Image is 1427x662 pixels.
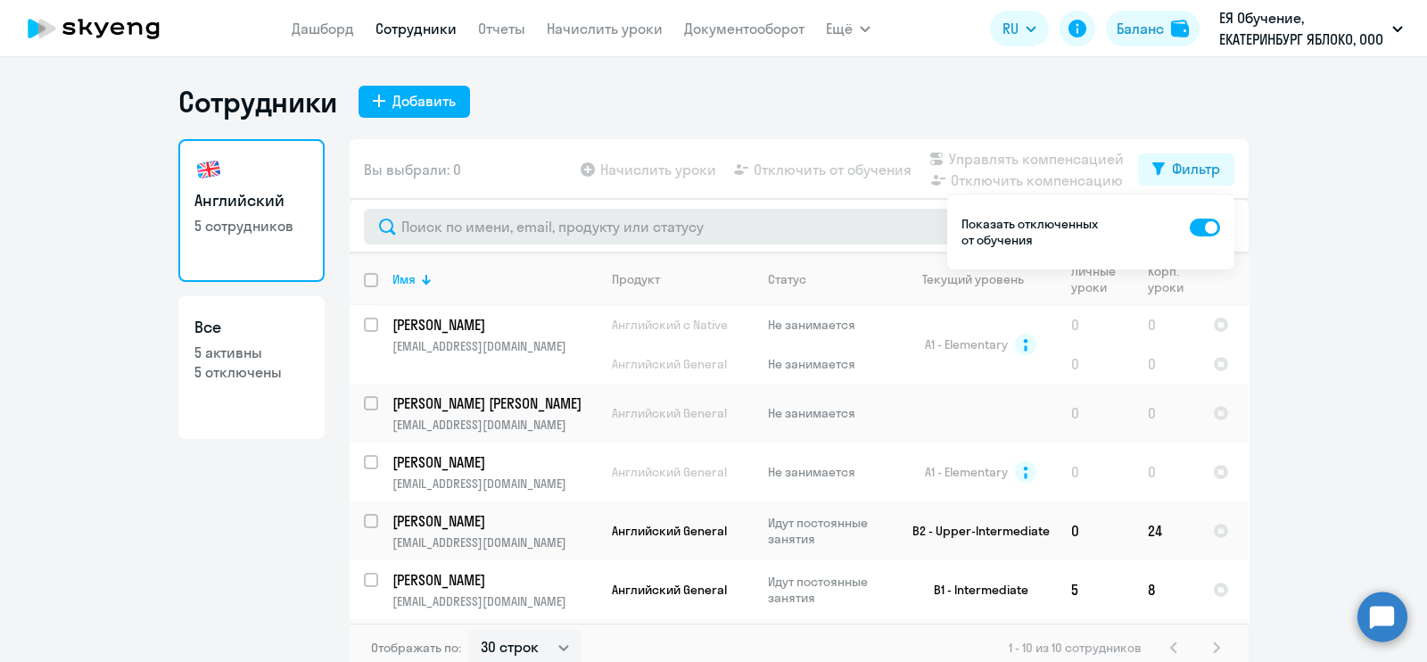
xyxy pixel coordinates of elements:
a: Начислить уроки [547,20,663,37]
p: ЕЯ Обучение, ЕКАТЕРИНБУРГ ЯБЛОКО, ООО [1219,7,1385,50]
button: ЕЯ Обучение, ЕКАТЕРИНБУРГ ЯБЛОКО, ООО [1210,7,1412,50]
p: [PERSON_NAME] [392,452,594,472]
p: Не занимается [768,356,890,372]
img: balance [1171,20,1189,37]
a: [PERSON_NAME] [392,570,597,590]
p: [PERSON_NAME] [392,570,594,590]
p: [PERSON_NAME] [PERSON_NAME] [392,393,594,413]
button: Ещё [826,11,870,46]
p: [EMAIL_ADDRESS][DOMAIN_NAME] [392,476,597,492]
img: english [194,155,223,184]
p: [EMAIL_ADDRESS][DOMAIN_NAME] [392,417,597,433]
span: Английский General [612,464,727,480]
a: Сотрудники [375,20,457,37]
h1: Сотрудники [178,84,337,120]
span: Английский с Native [612,317,728,333]
h3: Английский [194,189,309,212]
td: 0 [1057,305,1134,344]
button: RU [990,11,1049,46]
td: 0 [1057,344,1134,384]
td: 0 [1134,443,1199,501]
td: 24 [1134,501,1199,560]
a: [PERSON_NAME] [PERSON_NAME] [392,393,597,413]
div: Добавить [392,90,456,112]
div: Имя [392,271,597,287]
span: Английский General [612,523,727,539]
div: Личные уроки [1071,263,1133,295]
span: 1 - 10 из 10 сотрудников [1009,640,1142,656]
td: 0 [1057,384,1134,443]
td: 0 [1134,344,1199,384]
button: Балансbalance [1106,11,1200,46]
div: Текущий уровень [905,271,1056,287]
p: Не занимается [768,464,890,480]
p: [EMAIL_ADDRESS][DOMAIN_NAME] [392,534,597,550]
p: [PERSON_NAME] [392,511,594,531]
a: Отчеты [478,20,525,37]
td: 0 [1057,501,1134,560]
button: Фильтр [1138,153,1234,186]
div: Текущий уровень [922,271,1024,287]
td: 0 [1134,384,1199,443]
span: Отображать по: [371,640,461,656]
p: [EMAIL_ADDRESS][DOMAIN_NAME] [392,338,597,354]
a: [PERSON_NAME] [392,511,597,531]
a: Документооборот [684,20,804,37]
td: 0 [1057,443,1134,501]
a: [PERSON_NAME] [392,315,597,335]
span: Английский General [612,582,727,598]
a: Английский5 сотрудников [178,139,325,282]
td: B1 - Intermediate [891,560,1057,619]
input: Поиск по имени, email, продукту или статусу [364,209,1234,244]
p: Не занимается [768,405,890,421]
p: 5 активны [194,343,309,362]
span: Ещё [826,18,853,39]
p: Показать отключенных от обучения [961,216,1102,248]
p: [EMAIL_ADDRESS][DOMAIN_NAME] [392,593,597,609]
td: 8 [1134,560,1199,619]
div: Продукт [612,271,660,287]
div: Баланс [1117,18,1164,39]
a: Дашборд [292,20,354,37]
a: Все5 активны5 отключены [178,296,325,439]
div: Статус [768,271,806,287]
td: 5 [1057,560,1134,619]
div: Фильтр [1172,158,1220,179]
p: 5 отключены [194,362,309,382]
h3: Все [194,316,309,339]
p: Идут постоянные занятия [768,574,890,606]
div: Корп. уроки [1148,263,1198,295]
td: B2 - Upper-Intermediate [891,501,1057,560]
a: [PERSON_NAME] [392,452,597,472]
p: Идут постоянные занятия [768,515,890,547]
span: RU [1002,18,1019,39]
p: [PERSON_NAME] [392,315,594,335]
span: A1 - Elementary [925,336,1008,352]
div: Имя [392,271,416,287]
p: Не занимается [768,317,890,333]
p: 5 сотрудников [194,216,309,236]
td: 0 [1134,305,1199,344]
span: Английский General [612,356,727,372]
span: Английский General [612,405,727,421]
span: Вы выбрали: 0 [364,159,461,180]
span: A1 - Elementary [925,464,1008,480]
button: Добавить [359,86,470,118]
